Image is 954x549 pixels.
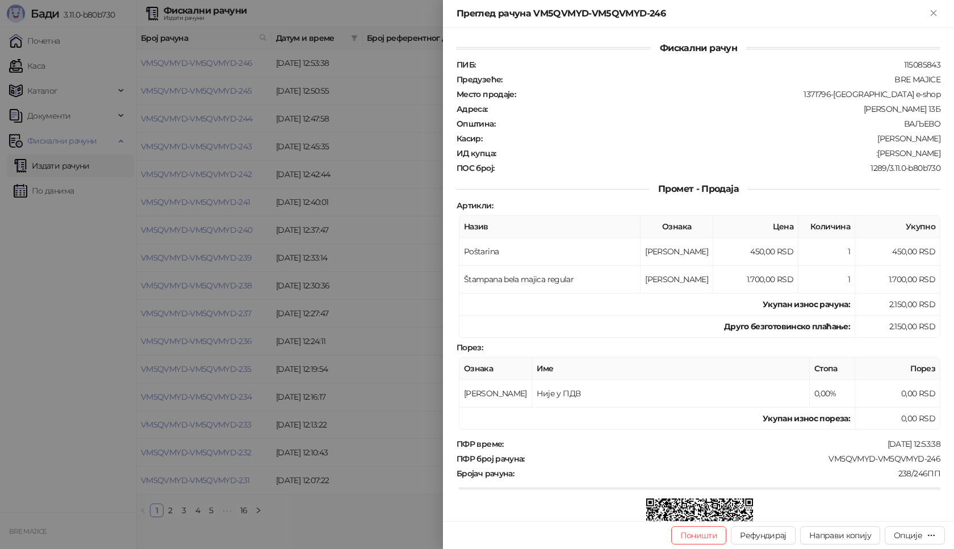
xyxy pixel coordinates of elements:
strong: Артикли : [457,200,493,211]
th: Порез [855,358,940,380]
strong: Адреса : [457,104,488,114]
strong: ПФР број рачуна : [457,454,525,464]
th: Ознака [641,216,713,238]
button: Поништи [671,526,727,544]
span: Промет - Продаја [649,183,748,194]
div: [PERSON_NAME] [483,133,942,144]
td: [PERSON_NAME] [641,266,713,294]
div: Преглед рачуна VM5QVMYD-VM5QVMYD-246 [457,7,927,20]
strong: ПФР време : [457,439,504,449]
div: BRE MAJICE [504,74,942,85]
strong: ПИБ : [457,60,475,70]
div: 1289/3.11.0-b80b730 [495,163,942,173]
td: 1 [798,238,855,266]
span: Фискални рачун [651,43,746,53]
strong: Општина : [457,119,495,129]
div: [DATE] 12:53:38 [505,439,942,449]
td: [PERSON_NAME] [641,238,713,266]
strong: Укупан износ рачуна : [763,299,850,309]
th: Стопа [810,358,855,380]
td: Poštarina [459,238,641,266]
button: Рефундирај [731,526,796,544]
div: 238/246ПП [515,468,942,479]
button: Close [927,7,940,20]
td: 0,00 RSD [855,408,940,430]
button: Опције [885,526,945,544]
div: [PERSON_NAME] 13Б [489,104,942,114]
strong: Укупан износ пореза: [763,413,850,424]
td: 450,00 RSD [713,238,798,266]
th: Ознака [459,358,532,380]
strong: Друго безготовинско плаћање : [724,321,850,332]
span: Направи копију [809,530,871,540]
th: Количина [798,216,855,238]
td: 2.150,00 RSD [855,316,940,338]
td: 2.150,00 RSD [855,294,940,316]
td: 1.700,00 RSD [713,266,798,294]
strong: Предузеће : [457,74,503,85]
td: 1 [798,266,855,294]
th: Цена [713,216,798,238]
strong: Порез : [457,342,483,353]
th: Име [532,358,810,380]
div: :[PERSON_NAME] [497,148,942,158]
strong: Место продаје : [457,89,516,99]
td: 450,00 RSD [855,238,940,266]
th: Укупно [855,216,940,238]
td: 1.700,00 RSD [855,266,940,294]
strong: ИД купца : [457,148,496,158]
strong: ПОС број : [457,163,494,173]
td: Štampana bela majica regular [459,266,641,294]
div: VM5QVMYD-VM5QVMYD-246 [526,454,942,464]
td: Није у ПДВ [532,380,810,408]
th: Назив [459,216,641,238]
button: Направи копију [800,526,880,544]
td: 0,00% [810,380,855,408]
td: 0,00 RSD [855,380,940,408]
strong: Бројач рачуна : [457,468,514,479]
div: Опције [894,530,922,540]
div: 115085843 [476,60,942,70]
div: 1371796-[GEOGRAPHIC_DATA] e-shop [517,89,942,99]
td: [PERSON_NAME] [459,380,532,408]
div: ВАЉЕВО [496,119,942,129]
strong: Касир : [457,133,482,144]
